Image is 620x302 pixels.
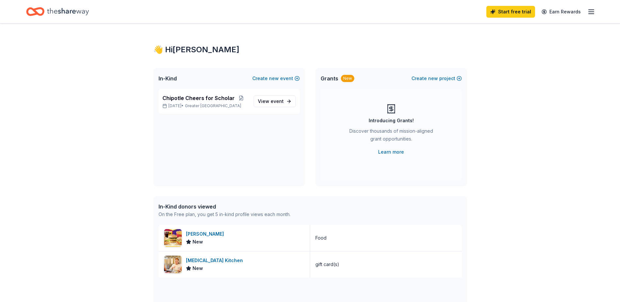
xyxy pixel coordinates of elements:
[164,256,182,273] img: Image for Taste Buds Kitchen
[538,6,585,18] a: Earn Rewards
[162,103,248,109] p: [DATE] •
[378,148,404,156] a: Learn more
[369,117,414,125] div: Introducing Grants!
[193,264,203,272] span: New
[159,75,177,82] span: In-Kind
[411,75,462,82] button: Createnewproject
[315,234,327,242] div: Food
[26,4,89,19] a: Home
[159,203,291,210] div: In-Kind donors viewed
[186,230,226,238] div: [PERSON_NAME]
[186,257,245,264] div: [MEDICAL_DATA] Kitchen
[254,95,296,107] a: View event
[269,75,279,82] span: new
[428,75,438,82] span: new
[347,127,436,145] div: Discover thousands of mission-aligned grant opportunities.
[153,44,467,55] div: 👋 Hi [PERSON_NAME]
[185,103,241,109] span: Greater [GEOGRAPHIC_DATA]
[321,75,338,82] span: Grants
[341,75,354,82] div: New
[271,98,284,104] span: event
[486,6,535,18] a: Start free trial
[315,260,339,268] div: gift card(s)
[252,75,300,82] button: Createnewevent
[162,94,235,102] span: Chipotle Cheers for Scholar
[159,210,291,218] div: On the Free plan, you get 5 in-kind profile views each month.
[164,229,182,247] img: Image for McDonald's
[193,238,203,246] span: New
[258,97,284,105] span: View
